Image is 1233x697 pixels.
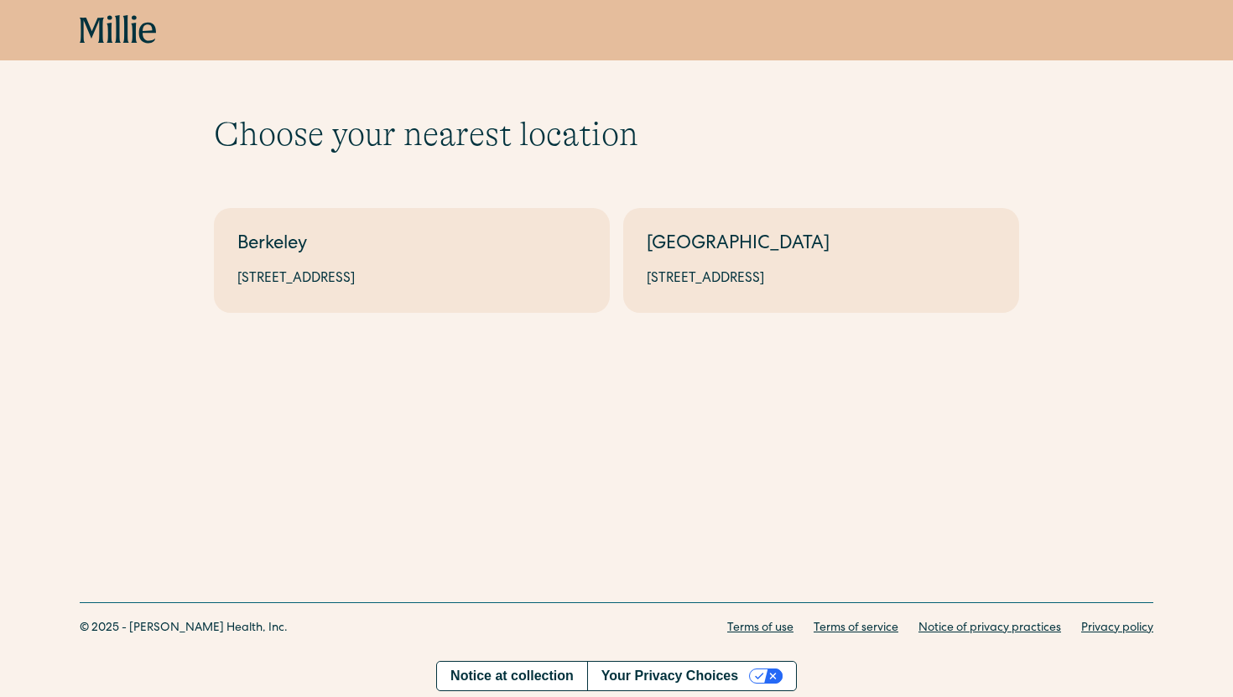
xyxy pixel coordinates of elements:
[918,620,1061,637] a: Notice of privacy practices
[647,269,996,289] div: [STREET_ADDRESS]
[814,620,898,637] a: Terms of service
[237,231,586,259] div: Berkeley
[623,208,1019,313] a: [GEOGRAPHIC_DATA][STREET_ADDRESS]
[587,662,796,690] button: Your Privacy Choices
[437,662,587,690] a: Notice at collection
[1081,620,1153,637] a: Privacy policy
[727,620,793,637] a: Terms of use
[214,114,1019,154] h1: Choose your nearest location
[80,620,288,637] div: © 2025 - [PERSON_NAME] Health, Inc.
[214,208,610,313] a: Berkeley[STREET_ADDRESS]
[237,269,586,289] div: [STREET_ADDRESS]
[647,231,996,259] div: [GEOGRAPHIC_DATA]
